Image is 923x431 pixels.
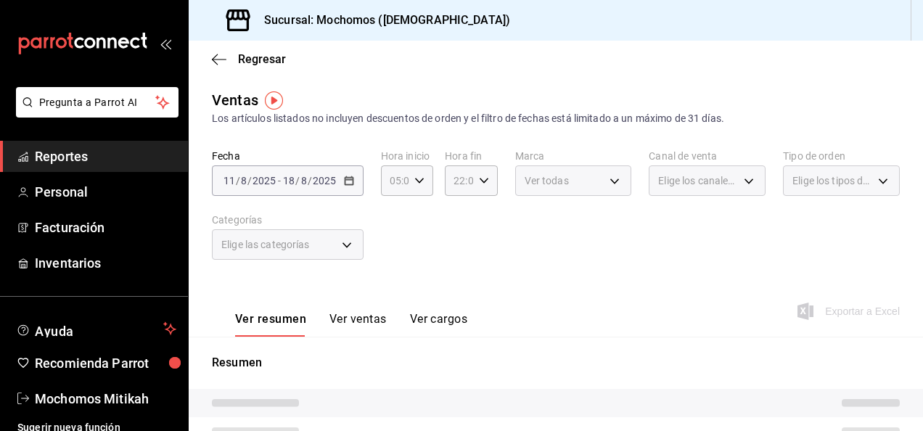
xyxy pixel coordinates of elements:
span: Facturación [35,218,176,237]
input: -- [240,175,247,186]
span: Reportes [35,147,176,166]
span: / [295,175,300,186]
span: Mochomos Mitikah [35,389,176,409]
button: Ver ventas [329,312,387,337]
span: / [308,175,312,186]
span: Inventarios [35,253,176,273]
input: -- [223,175,236,186]
input: -- [282,175,295,186]
input: ---- [252,175,276,186]
label: Fecha [212,151,364,161]
label: Marca [515,151,632,161]
input: -- [300,175,308,186]
span: / [247,175,252,186]
span: Regresar [238,52,286,66]
span: Elige las categorías [221,237,310,252]
label: Canal de venta [649,151,766,161]
h3: Sucursal: Mochomos ([DEMOGRAPHIC_DATA]) [253,12,510,29]
div: navigation tabs [235,312,467,337]
a: Pregunta a Parrot AI [10,105,179,120]
span: / [236,175,240,186]
img: Tooltip marker [265,91,283,110]
span: - [278,175,281,186]
label: Hora inicio [381,151,433,161]
span: Ver todas [525,173,569,188]
label: Hora fin [445,151,497,161]
span: Elige los tipos de orden [792,173,873,188]
button: Ver cargos [410,312,468,337]
button: Ver resumen [235,312,306,337]
span: Recomienda Parrot [35,353,176,373]
div: Ventas [212,89,258,111]
span: Personal [35,182,176,202]
input: ---- [312,175,337,186]
button: Regresar [212,52,286,66]
span: Pregunta a Parrot AI [39,95,156,110]
button: Pregunta a Parrot AI [16,87,179,118]
p: Resumen [212,354,900,372]
span: Ayuda [35,320,157,337]
label: Categorías [212,215,364,225]
span: Elige los canales de venta [658,173,739,188]
div: Los artículos listados no incluyen descuentos de orden y el filtro de fechas está limitado a un m... [212,111,900,126]
label: Tipo de orden [783,151,900,161]
button: open_drawer_menu [160,38,171,49]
